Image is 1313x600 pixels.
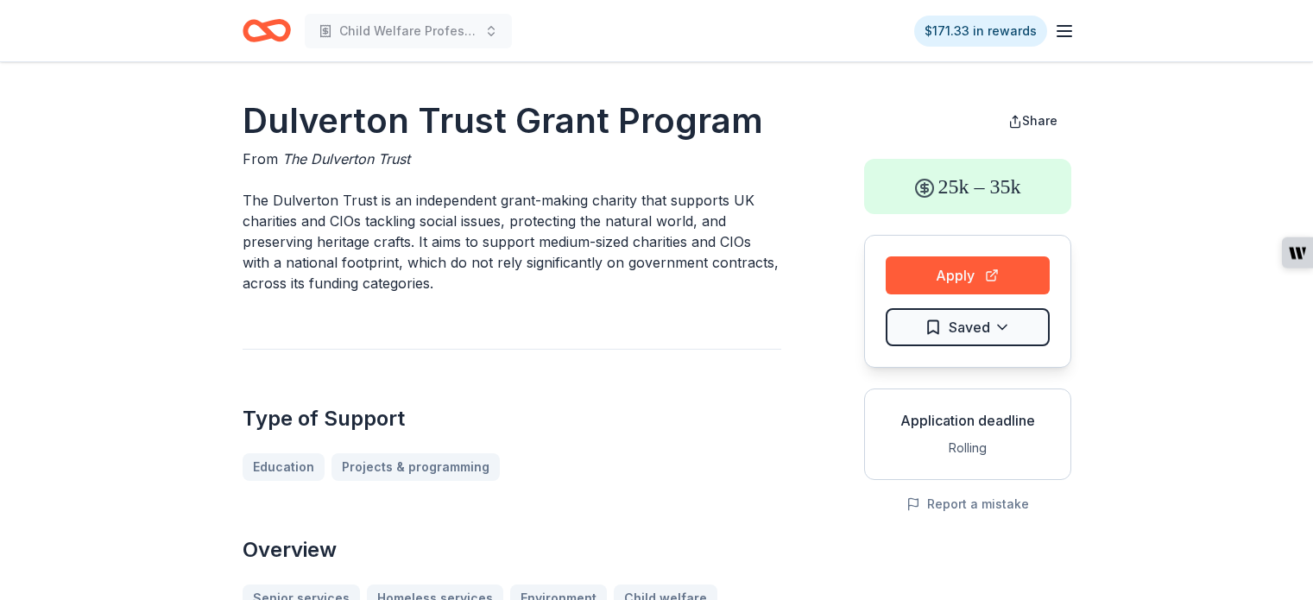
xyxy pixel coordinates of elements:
h2: Type of Support [243,405,781,433]
div: Rolling [879,438,1057,458]
span: The Dulverton Trust [282,150,410,167]
span: Child Welfare Profession Expansion and Investment [339,21,477,41]
button: Share [994,104,1071,138]
a: $171.33 in rewards [914,16,1047,47]
button: Apply [886,256,1050,294]
div: From [243,148,781,169]
div: Application deadline [879,410,1057,431]
p: The Dulverton Trust is an independent grant-making charity that supports UK charities and CIOs ta... [243,190,781,294]
a: Education [243,453,325,481]
button: Report a mistake [906,494,1029,515]
h2: Overview [243,536,781,564]
a: Projects & programming [331,453,500,481]
button: Child Welfare Profession Expansion and Investment [305,14,512,48]
span: Share [1022,113,1057,128]
a: Home [243,10,291,51]
button: Saved [886,308,1050,346]
span: Saved [949,316,990,338]
div: 25k – 35k [864,159,1071,214]
h1: Dulverton Trust Grant Program [243,97,781,145]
